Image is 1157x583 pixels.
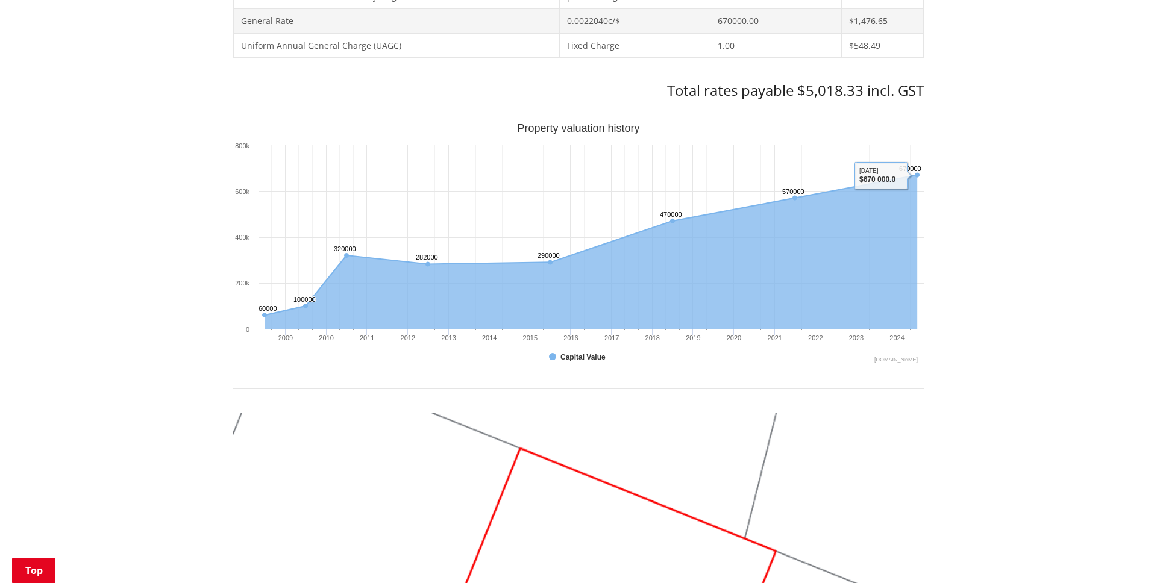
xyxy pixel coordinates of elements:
path: Sunday, Jun 30, 12:00, 670,000. Capital Value. [915,173,920,178]
text: 400k [235,234,249,241]
td: $1,476.65 [841,9,923,34]
text: 60000 [259,305,277,312]
text: 282000 [416,254,438,261]
path: Wednesday, Jun 30, 12:00, 320,000. Capital Value. [344,253,349,258]
text: Chart credits: Highcharts.com [874,357,918,363]
text: 0 [246,326,249,333]
text: 2024 [889,334,904,341]
td: 0.0022040c/$ [560,9,710,34]
a: Top [12,558,55,583]
path: Tuesday, Jun 30, 12:00, 100,000. Capital Value. [303,304,308,308]
text: 2020 [727,334,741,341]
text: 670000 [899,165,921,172]
td: 1.00 [710,33,841,58]
text: 2016 [563,334,578,341]
text: 600k [235,188,249,195]
text: 2010 [319,334,333,341]
path: Tuesday, Jun 30, 12:00, 290,000. Capital Value. [548,260,553,265]
svg: Interactive chart [233,123,924,364]
text: 2009 [278,334,293,341]
text: 2021 [768,334,782,341]
path: Monday, Jun 30, 12:00, 60,000. Capital Value. [262,313,267,317]
text: 800k [235,142,249,149]
text: 2017 [604,334,619,341]
text: 470000 [660,211,682,218]
td: Uniform Annual General Charge (UAGC) [234,33,560,58]
td: $548.49 [841,33,923,58]
text: 200k [235,279,249,287]
button: Show Capital Value [549,352,610,361]
text: 570000 [782,188,804,195]
text: 2019 [686,334,700,341]
text: 2012 [401,334,415,341]
h3: Total rates payable $5,018.33 incl. GST [233,82,924,99]
path: Wednesday, Jun 30, 12:00, 570,000. Capital Value. [792,196,797,201]
path: Saturday, Jun 30, 12:00, 470,000. Capital Value. [670,219,675,223]
div: Property valuation history. Highcharts interactive chart. [233,123,924,364]
text: 2013 [441,334,456,341]
text: 2011 [360,334,374,341]
text: 2018 [645,334,660,341]
td: 670000.00 [710,9,841,34]
text: 320000 [334,245,356,252]
text: 2015 [523,334,538,341]
td: Fixed Charge [560,33,710,58]
text: 290000 [538,252,560,259]
path: Saturday, Jun 30, 12:00, 282,000. Capital Value. [425,262,430,267]
text: Property valuation history [517,122,639,134]
td: General Rate [234,9,560,34]
text: 2014 [482,334,497,341]
text: 2022 [808,334,823,341]
iframe: Messenger Launcher [1102,532,1145,576]
text: 100000 [293,296,316,303]
text: 2023 [849,334,864,341]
